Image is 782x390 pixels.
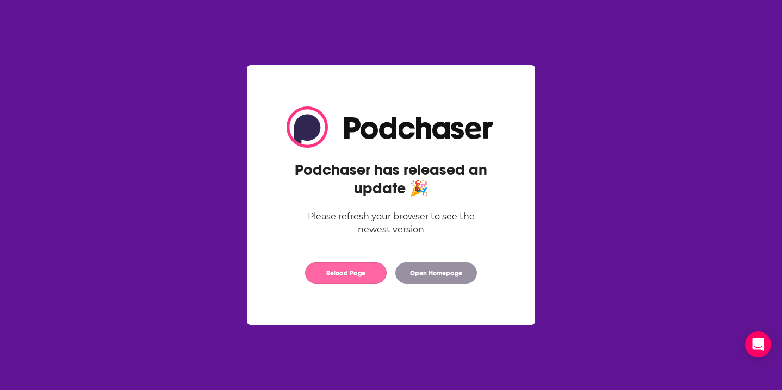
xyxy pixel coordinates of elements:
div: Open Intercom Messenger [745,331,771,357]
button: Reload Page [305,262,387,284]
img: Logo [287,106,495,148]
div: Please refresh your browser to see the newest version [287,210,495,236]
h2: Podchaser has released an update 🎉 [287,161,495,198]
button: Open Homepage [395,262,477,284]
